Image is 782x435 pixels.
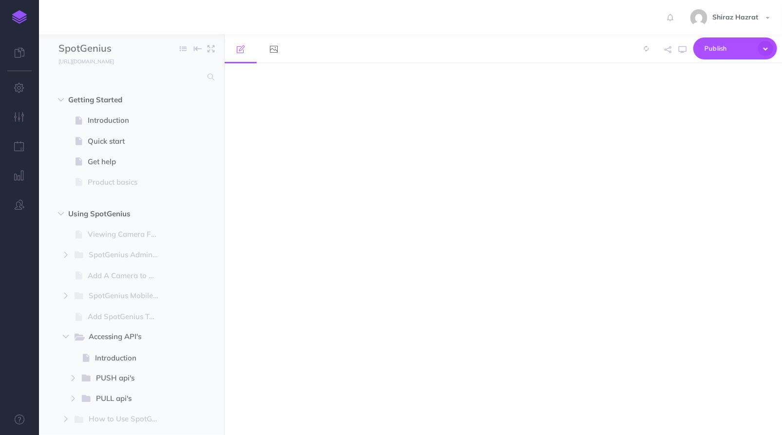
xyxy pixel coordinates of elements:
[89,290,167,303] span: SpotGenius Mobile App
[96,372,151,385] span: PUSH api's
[705,41,753,56] span: Publish
[89,413,167,426] span: How to Use SpotGenius Admin
[58,68,202,86] input: Search
[88,270,166,282] span: Add A Camera to SpotGenius Admin
[88,135,166,147] span: Quick start
[68,94,153,106] span: Getting Started
[12,10,27,24] img: logo-mark.svg
[88,311,166,322] span: Add SpotGenius To Your Website
[89,249,167,262] span: SpotGenius Admin Portal
[58,58,114,65] small: [URL][DOMAIN_NAME]
[96,393,151,405] span: PULL api's
[89,331,151,343] span: Accessing API's
[693,38,777,59] button: Publish
[58,41,173,56] input: Documentation Name
[95,352,166,364] span: Introduction
[88,114,166,126] span: Introduction
[88,176,166,188] span: Product basics
[707,13,763,21] span: Shiraz Hazrat
[88,156,166,168] span: Get help
[68,208,153,220] span: Using SpotGenius
[39,56,124,66] a: [URL][DOMAIN_NAME]
[690,9,707,26] img: f24abfa90493f84c710da7b1c7ca5087.jpg
[88,228,166,240] span: Viewing Camera Feeds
